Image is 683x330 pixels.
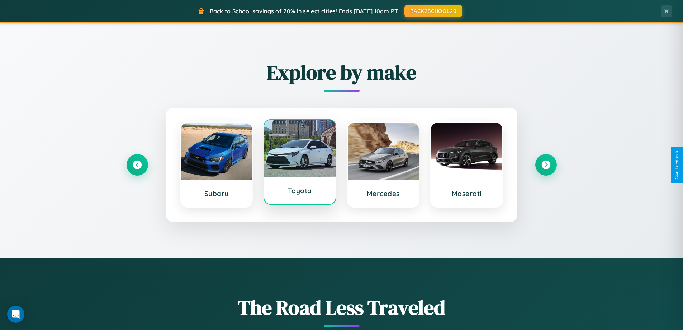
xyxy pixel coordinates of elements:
[7,306,24,323] div: Open Intercom Messenger
[210,8,399,15] span: Back to School savings of 20% in select cities! Ends [DATE] 10am PT.
[438,189,495,198] h3: Maserati
[404,5,462,17] button: BACK2SCHOOL20
[674,150,679,180] div: Give Feedback
[127,59,557,86] h2: Explore by make
[188,189,245,198] h3: Subaru
[355,189,412,198] h3: Mercedes
[271,186,328,195] h3: Toyota
[127,294,557,321] h1: The Road Less Traveled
